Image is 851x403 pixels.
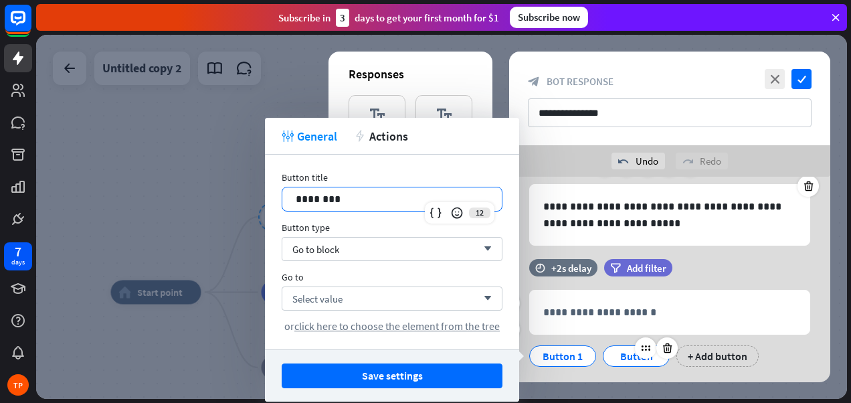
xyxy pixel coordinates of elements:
i: time [535,263,545,272]
div: Button type [282,222,502,234]
span: Add filter [627,262,666,274]
span: Go to block [292,243,339,256]
div: Subscribe in days to get your first month for $1 [278,9,499,27]
i: action [354,130,366,142]
span: Select value [292,293,343,305]
span: Actions [369,129,408,144]
span: click here to choose the element from the tree [294,319,500,333]
div: days [11,258,25,267]
i: filter [610,263,621,273]
i: undo [618,156,629,167]
div: Undo [611,153,665,169]
a: 7 days [4,242,32,270]
div: or [282,319,502,333]
div: TP [7,374,29,396]
span: General [297,129,337,144]
div: Button [614,346,658,366]
i: close [765,69,785,89]
div: Button title [282,171,502,183]
div: Subscribe now [510,7,588,28]
div: Redo [676,153,728,169]
div: 7 [15,246,21,258]
i: check [791,69,812,89]
button: Open LiveChat chat widget [11,5,51,46]
i: block_bot_response [528,76,540,88]
i: redo [682,156,693,167]
div: + Add button [676,345,759,367]
span: Bot Response [547,75,613,88]
button: Save settings [282,364,502,388]
div: +2s delay [551,262,591,274]
i: arrow_down [477,245,492,253]
div: Button 1 [541,346,585,366]
div: 3 [336,9,349,27]
div: Go to [282,271,502,283]
i: arrow_down [477,295,492,303]
i: tweak [282,130,294,142]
